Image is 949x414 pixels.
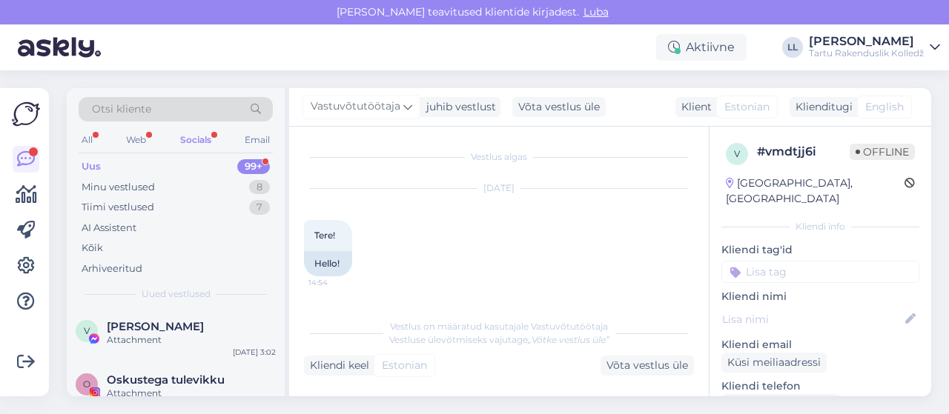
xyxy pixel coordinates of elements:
[721,353,827,373] div: Küsi meiliaadressi
[721,261,919,283] input: Lisa tag
[809,36,940,59] a: [PERSON_NAME]Tartu Rakenduslik Kolledž
[512,97,606,117] div: Võta vestlus üle
[92,101,151,117] span: Otsi kliente
[782,37,803,58] div: LL
[249,200,270,215] div: 7
[82,221,136,236] div: AI Assistent
[123,130,149,150] div: Web
[757,143,850,161] div: # vmdtjj6i
[734,148,740,159] span: v
[242,130,273,150] div: Email
[304,358,369,373] div: Kliendi keel
[850,144,915,160] span: Offline
[304,181,694,195] div: [DATE]
[82,159,101,174] div: Uus
[82,261,142,276] div: Arhiveeritud
[308,277,364,288] span: 14:54
[79,130,96,150] div: All
[721,337,919,353] p: Kliendi email
[675,99,712,115] div: Klient
[726,176,905,207] div: [GEOGRAPHIC_DATA], [GEOGRAPHIC_DATA]
[12,100,40,128] img: Askly Logo
[382,358,427,373] span: Estonian
[721,378,919,394] p: Kliendi telefon
[790,99,853,115] div: Klienditugi
[389,334,609,345] span: Vestluse ülevõtmiseks vajutage
[722,311,902,327] input: Lisa nimi
[656,34,747,61] div: Aktiivne
[142,287,211,301] span: Uued vestlused
[82,241,103,256] div: Kõik
[82,180,155,195] div: Minu vestlused
[237,159,270,174] div: 99+
[721,289,919,304] p: Kliendi nimi
[579,5,613,19] span: Luba
[107,387,276,400] div: Attachment
[809,47,924,59] div: Tartu Rakenduslik Kolledž
[82,200,154,215] div: Tiimi vestlused
[311,99,400,115] span: Vastuvõtutöötaja
[721,242,919,258] p: Kliendi tag'id
[721,394,841,414] div: Küsi telefoninumbrit
[865,99,904,115] span: English
[724,99,770,115] span: Estonian
[107,373,225,387] span: Oskustega tulevikku
[304,251,352,276] div: Hello!
[528,334,609,345] i: „Võtke vestlus üle”
[233,347,276,358] div: [DATE] 3:02
[304,150,694,164] div: Vestlus algas
[249,180,270,195] div: 8
[634,297,690,308] span: AI Assistent
[84,325,90,336] span: V
[601,355,694,375] div: Võta vestlus üle
[809,36,924,47] div: [PERSON_NAME]
[314,230,335,241] span: Tere!
[107,333,276,347] div: Attachment
[107,320,204,333] span: Vladimir Baskakov
[83,378,90,390] span: O
[390,321,608,332] span: Vestlus on määratud kasutajale Vastuvõtutöötaja
[177,130,214,150] div: Socials
[420,99,496,115] div: juhib vestlust
[721,220,919,233] div: Kliendi info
